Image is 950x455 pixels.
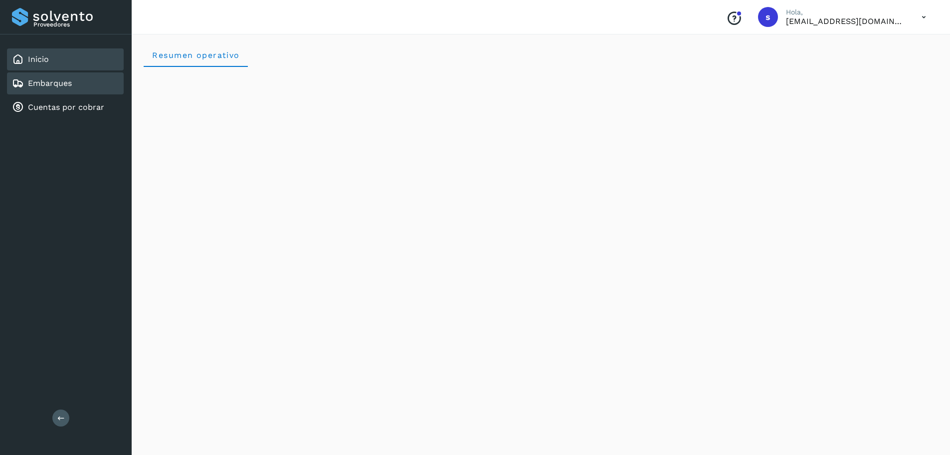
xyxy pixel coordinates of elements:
[7,96,124,118] div: Cuentas por cobrar
[152,50,240,60] span: Resumen operativo
[28,102,104,112] a: Cuentas por cobrar
[786,16,906,26] p: sectram23@gmail.com
[28,54,49,64] a: Inicio
[786,8,906,16] p: Hola,
[7,48,124,70] div: Inicio
[33,21,120,28] p: Proveedores
[7,72,124,94] div: Embarques
[28,78,72,88] a: Embarques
